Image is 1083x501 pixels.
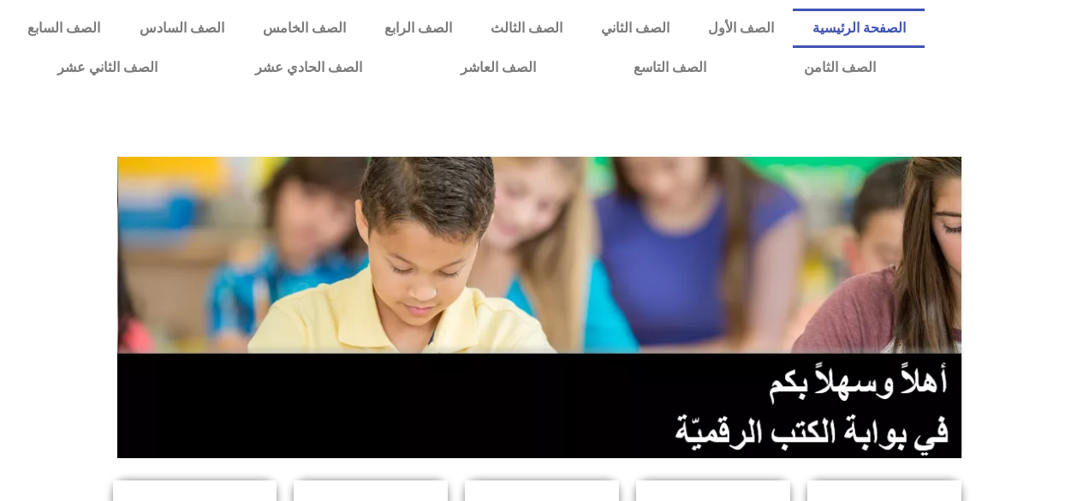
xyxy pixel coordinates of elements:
a: الصف السادس [120,9,243,48]
a: الصف الرابع [365,9,471,48]
a: الصفحة الرئيسية [793,9,925,48]
a: الصف العاشر [412,48,585,87]
a: الصف التاسع [585,48,755,87]
a: الصف الثاني عشر [9,48,206,87]
a: الصف الحادي عشر [206,48,411,87]
a: الصف الأول [688,9,793,48]
a: الصف السابع [9,9,120,48]
a: الصف الثاني [581,9,688,48]
a: الصف الخامس [243,9,365,48]
a: الصف الثامن [755,48,925,87]
a: الصف الثالث [471,9,581,48]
